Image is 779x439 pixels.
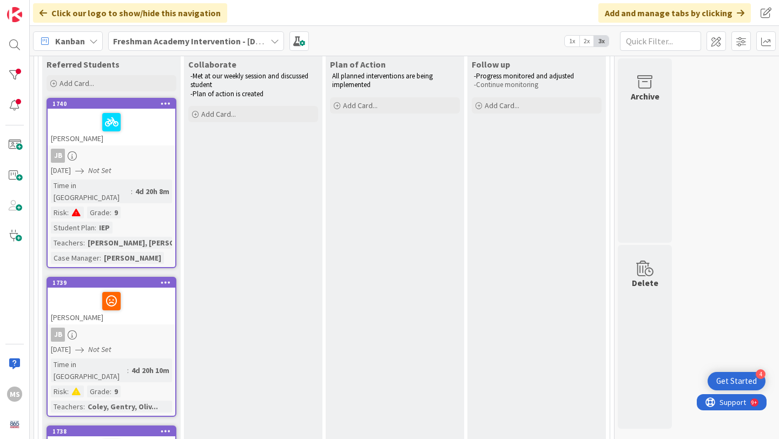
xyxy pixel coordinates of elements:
div: JB [48,149,175,163]
div: Ms [7,387,22,402]
div: 4d 20h 10m [129,364,172,376]
div: Add and manage tabs by clicking [598,3,751,23]
div: 4d 20h 8m [133,185,172,197]
p: -Continue monitoring [474,81,599,89]
div: Grade [87,207,110,218]
div: 9 [111,385,121,397]
div: 4 [756,369,765,379]
b: Freshman Academy Intervention - [DATE]-[DATE] [113,36,301,46]
div: 1739 [48,278,175,288]
a: 1740[PERSON_NAME]JB[DATE]Not SetTime in [GEOGRAPHIC_DATA]:4d 20h 8mRisk:Grade:9Student Plan:IEPTe... [47,98,176,268]
span: Add Card... [201,109,236,119]
div: Archive [631,90,659,103]
a: 1739[PERSON_NAME]JB[DATE]Not SetTime in [GEOGRAPHIC_DATA]:4d 20h 10mRisk:Grade:9Teachers:Coley, G... [47,277,176,417]
div: Case Manager [51,252,100,264]
span: Follow up [472,59,510,70]
span: : [83,401,85,413]
div: 9+ [55,4,60,13]
div: 1740 [52,100,175,108]
span: : [110,385,111,397]
span: 3x [594,36,609,46]
i: Not Set [88,165,111,175]
div: Delete [632,276,658,289]
span: : [110,207,111,218]
div: [PERSON_NAME] [48,109,175,145]
div: Student Plan [51,222,95,234]
div: 1740 [48,99,175,109]
span: : [67,207,69,218]
div: Grade [87,385,110,397]
span: Add Card... [343,101,378,110]
div: Get Started [716,376,757,387]
div: Click our logo to show/hide this navigation [33,3,227,23]
span: -Plan of action is created [190,89,263,98]
i: Not Set [88,344,111,354]
span: Collaborate [188,59,236,70]
span: Referred Students [47,59,120,70]
img: avatar [7,417,22,432]
div: Open Get Started checklist, remaining modules: 4 [708,372,765,390]
span: Add Card... [485,101,519,110]
span: : [83,237,85,249]
span: : [67,385,69,397]
span: Plan of Action [330,59,386,70]
span: Kanban [55,35,85,48]
div: Coley, Gentry, Oliv... [85,401,161,413]
span: [DATE] [51,344,71,355]
span: 1x [565,36,579,46]
div: 1738 [48,427,175,436]
div: Risk [51,385,67,397]
span: : [127,364,129,376]
div: 1739[PERSON_NAME] [48,278,175,324]
span: : [100,252,101,264]
span: : [95,222,96,234]
span: Support [23,2,49,15]
div: Risk [51,207,67,218]
div: [PERSON_NAME], [PERSON_NAME], [PERSON_NAME]... [85,237,276,249]
div: Time in [GEOGRAPHIC_DATA] [51,358,127,382]
div: 1739 [52,279,175,287]
span: -Met at our weekly session and discussed student [190,71,310,89]
div: Time in [GEOGRAPHIC_DATA] [51,179,131,203]
div: IEP [96,222,113,234]
div: Teachers [51,401,83,413]
span: [DATE] [51,165,71,176]
div: JB [51,149,65,163]
div: [PERSON_NAME] [48,288,175,324]
div: JB [51,328,65,342]
span: 2x [579,36,594,46]
div: [PERSON_NAME] [101,252,164,264]
span: All planned interventions are being implemented [332,71,434,89]
span: : [131,185,133,197]
span: Add Card... [60,78,94,88]
div: 9 [111,207,121,218]
img: Visit kanbanzone.com [7,7,22,22]
div: JB [48,328,175,342]
div: 1740[PERSON_NAME] [48,99,175,145]
div: 1738 [52,428,175,435]
input: Quick Filter... [620,31,701,51]
span: -Progress monitored and adjusted [474,71,574,81]
div: Teachers [51,237,83,249]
